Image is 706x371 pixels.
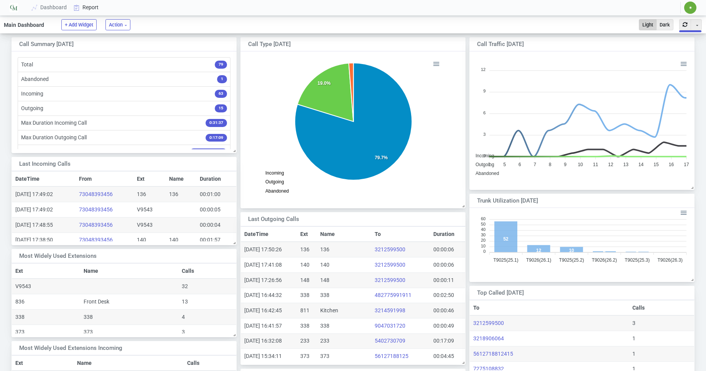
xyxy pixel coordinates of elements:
[12,325,80,340] td: 373
[12,186,76,202] td: [DATE] 17:49:02
[206,134,227,142] span: 0:17:09
[623,162,629,167] tspan: 13
[196,232,236,248] td: 00:01:57
[476,153,494,158] span: Incoming
[592,257,617,263] tspan: T9026(26.2)
[18,101,230,116] li: Outgoing
[297,303,317,318] td: 811
[80,294,179,310] td: Front Desk
[166,232,196,248] td: 140
[18,72,230,87] li: Abandoned
[248,40,437,49] div: Call Type [DATE]
[178,325,236,340] td: 3
[241,303,297,318] td: [DATE] 16:42:45
[297,333,317,349] td: 233
[190,148,227,157] span: [DATE] 01:14:46
[483,132,485,136] tspan: 3
[317,272,371,288] td: 148
[18,145,230,160] li: First Call
[196,171,236,186] th: Duration
[317,318,371,333] td: 338
[578,162,583,167] tspan: 10
[12,294,80,310] td: 836
[178,279,236,294] td: 32
[669,162,674,167] tspan: 16
[639,19,657,30] button: Light
[297,242,317,257] td: 136
[493,257,518,263] tspan: T9025(25.1)
[265,188,289,194] span: Abandoned
[430,318,465,333] td: 00:00:49
[12,171,76,186] th: DateTime
[430,242,465,257] td: 00:00:06
[483,89,485,93] tspan: 9
[680,59,686,66] div: Menu
[477,196,666,205] div: Trunk Utilization [DATE]
[430,303,465,318] td: 00:00:46
[178,309,236,325] td: 4
[477,40,666,49] div: Call Traffic [DATE]
[430,226,465,242] th: Duration
[481,222,485,226] tspan: 50
[80,263,179,279] th: Name
[248,215,437,224] div: Last Outgoing Calls
[473,335,504,341] a: 3218906064
[432,59,439,66] div: Menu
[564,162,567,167] tspan: 9
[476,171,499,176] span: Abandoned
[19,160,208,168] div: Last Incoming Calls
[133,186,166,202] td: 136
[12,309,80,325] td: 338
[481,238,485,242] tspan: 20
[12,355,74,371] th: Ext
[241,288,297,303] td: [DATE] 16:44:32
[80,325,179,340] td: 373
[76,171,133,186] th: From
[473,320,504,326] a: 3212599500
[241,272,297,288] td: [DATE] 17:26:56
[215,104,227,112] span: 15
[133,232,166,248] td: 140
[629,331,694,346] td: 1
[629,346,694,361] td: 1
[196,186,236,202] td: 00:01:00
[178,294,236,310] td: 13
[105,19,130,30] button: Action
[265,180,284,185] span: Outgoing
[241,257,297,273] td: [DATE] 17:41:08
[178,263,236,279] th: Calls
[483,249,485,254] tspan: 0
[481,232,485,237] tspan: 30
[375,292,411,298] a: 482775991911
[241,226,297,242] th: DateTime
[297,349,317,364] td: 373
[689,5,692,10] span: ✷
[483,153,485,158] tspan: 0
[430,257,465,273] td: 00:00:06
[473,351,513,357] a: 5612718812415
[430,288,465,303] td: 00:02:50
[371,226,430,242] th: To
[317,333,371,349] td: 233
[19,40,208,49] div: Call Summary [DATE]
[9,3,18,12] a: Logo
[79,222,113,228] a: 73048393456
[317,303,371,318] td: Kitchen
[217,75,227,83] span: 1
[265,171,284,176] span: Incoming
[215,90,227,98] span: 63
[12,232,76,248] td: [DATE] 17:38:50
[375,353,408,359] a: 56127188125
[79,237,113,243] a: 73048393456
[488,162,491,167] tspan: 1
[375,338,405,344] a: 5402730709
[317,288,371,303] td: 338
[71,0,102,15] a: Report
[133,217,166,232] td: V9543
[28,0,71,15] a: Dashboard
[297,226,317,242] th: Ext
[241,349,297,364] td: [DATE] 15:34:11
[18,86,230,101] li: Incoming
[639,162,644,167] tspan: 14
[483,110,485,115] tspan: 6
